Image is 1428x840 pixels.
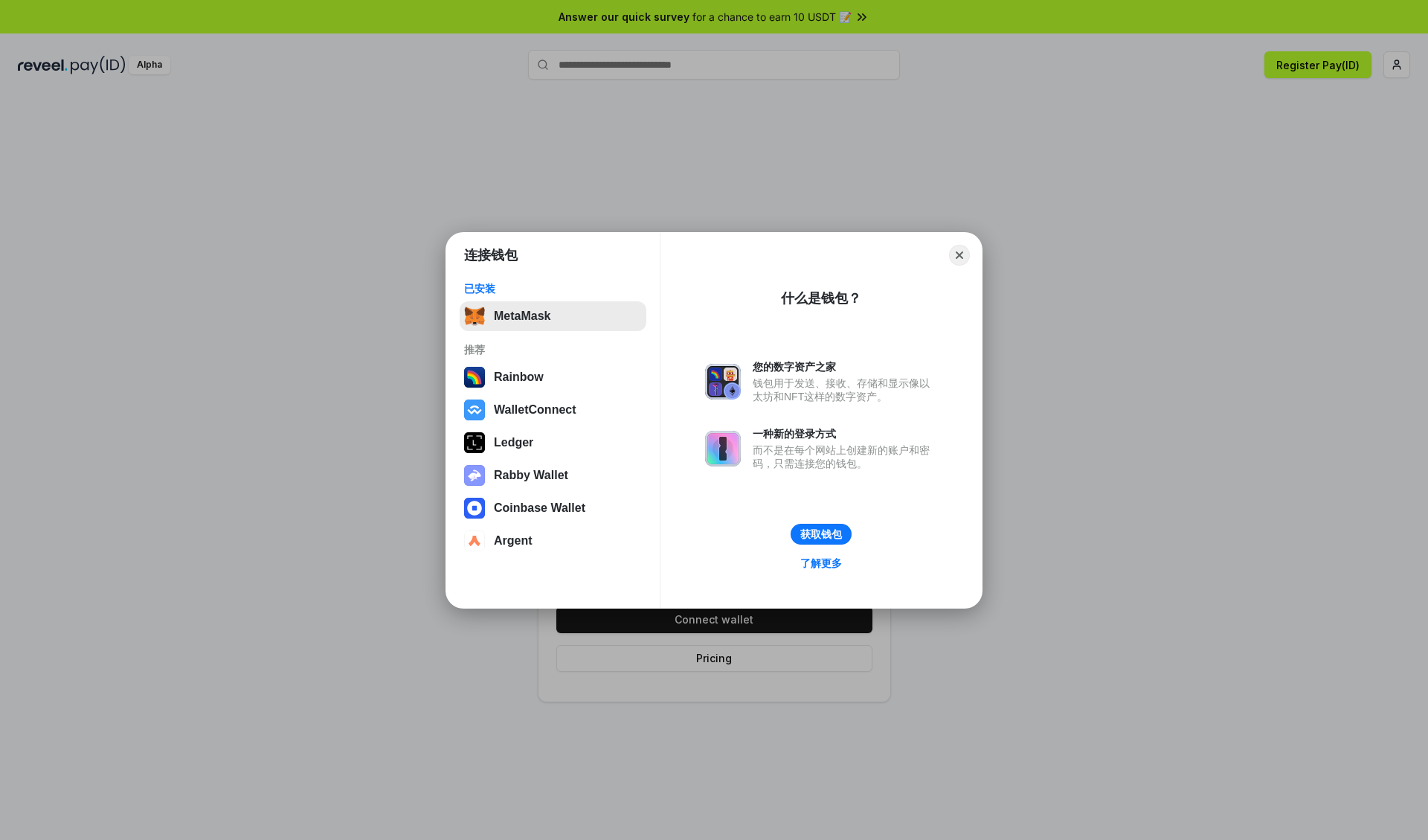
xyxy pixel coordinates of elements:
[464,465,485,486] img: svg+xml,%3Csvg%20xmlns%3D%22http%3A%2F%2Fwww.w3.org%2F2000%2Fsvg%22%20fill%3D%22none%22%20viewBox...
[460,526,646,556] button: Argent
[464,306,485,327] img: svg+xml,%3Csvg%20fill%3D%22none%22%20height%3D%2233%22%20viewBox%3D%220%200%2035%2033%22%20width%...
[494,403,576,417] div: WalletConnect
[464,282,642,295] div: 已安装
[494,501,585,515] div: Coinbase Wallet
[791,554,851,573] a: 了解更多
[460,461,646,490] button: Rabby Wallet
[460,395,646,425] button: WalletConnect
[464,343,642,356] div: 推荐
[494,310,550,323] div: MetaMask
[705,364,741,400] img: svg+xml,%3Csvg%20xmlns%3D%22http%3A%2F%2Fwww.w3.org%2F2000%2Fsvg%22%20fill%3D%22none%22%20viewBox...
[464,530,485,551] img: svg+xml,%3Csvg%20width%3D%2228%22%20height%3D%2228%22%20viewBox%3D%220%200%2028%2028%22%20fill%3D...
[753,443,937,470] div: 而不是在每个网站上创建新的账户和密码，只需连接您的钱包。
[949,245,970,266] button: Close
[494,436,533,449] div: Ledger
[705,431,741,467] img: svg+xml,%3Csvg%20xmlns%3D%22http%3A%2F%2Fwww.w3.org%2F2000%2Fsvg%22%20fill%3D%22none%22%20viewBox...
[460,362,646,392] button: Rainbow
[460,493,646,523] button: Coinbase Wallet
[464,400,485,420] img: svg+xml,%3Csvg%20width%3D%2228%22%20height%3D%2228%22%20viewBox%3D%220%200%2028%2028%22%20fill%3D...
[460,301,646,331] button: MetaMask
[494,469,568,482] div: Rabby Wallet
[464,432,485,453] img: svg+xml,%3Csvg%20xmlns%3D%22http%3A%2F%2Fwww.w3.org%2F2000%2Fsvg%22%20width%3D%2228%22%20height%3...
[464,246,518,264] h1: 连接钱包
[800,528,842,541] div: 获取钱包
[753,360,937,373] div: 您的数字资产之家
[791,524,852,545] button: 获取钱包
[753,376,937,403] div: 钱包用于发送、接收、存储和显示像以太坊和NFT这样的数字资产。
[460,428,646,458] button: Ledger
[464,498,485,519] img: svg+xml,%3Csvg%20width%3D%2228%22%20height%3D%2228%22%20viewBox%3D%220%200%2028%2028%22%20fill%3D...
[494,371,544,384] div: Rainbow
[800,557,842,570] div: 了解更多
[494,534,533,548] div: Argent
[464,367,485,388] img: svg+xml,%3Csvg%20width%3D%22120%22%20height%3D%22120%22%20viewBox%3D%220%200%20120%20120%22%20fil...
[753,427,937,440] div: 一种新的登录方式
[781,289,861,307] div: 什么是钱包？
